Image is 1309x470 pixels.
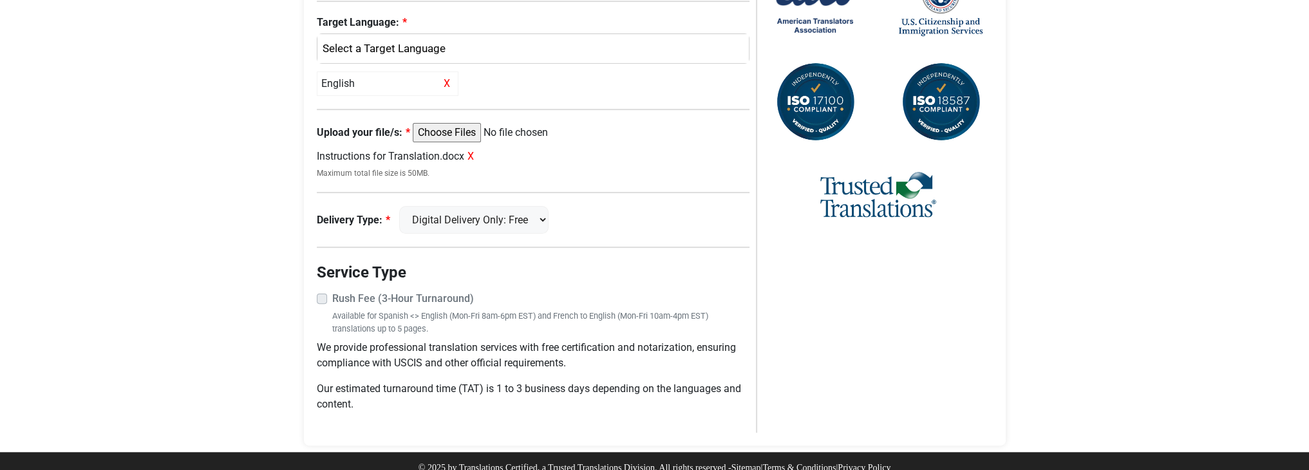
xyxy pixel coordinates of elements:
div: English [317,71,458,96]
small: Maximum total file size is 50MB. [317,167,750,179]
img: ISO 18587 Compliant Certification [899,61,983,144]
p: Our estimated turnaround time (TAT) is 1 to 3 business days depending on the languages and content. [317,381,750,412]
span: X [440,76,454,91]
span: X [467,150,474,162]
div: Instructions for Translation.docx [317,149,750,164]
label: Upload your file/s: [317,125,410,140]
div: English [324,41,737,57]
label: Target Language: [317,15,750,30]
legend: Service Type [317,261,750,284]
strong: Rush Fee (3-Hour Turnaround) [332,292,474,305]
label: Delivery Type: [317,212,390,228]
small: Available for Spanish <> English (Mon-Fri 8am-6pm EST) and French to English (Mon-Fri 10am-4pm ES... [332,310,750,334]
p: We provide professional translation services with free certification and notarization, ensuring c... [317,340,750,371]
button: English [317,33,750,64]
img: ISO 17100 Compliant Certification [773,61,857,144]
img: Trusted Translations Logo [820,170,936,221]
